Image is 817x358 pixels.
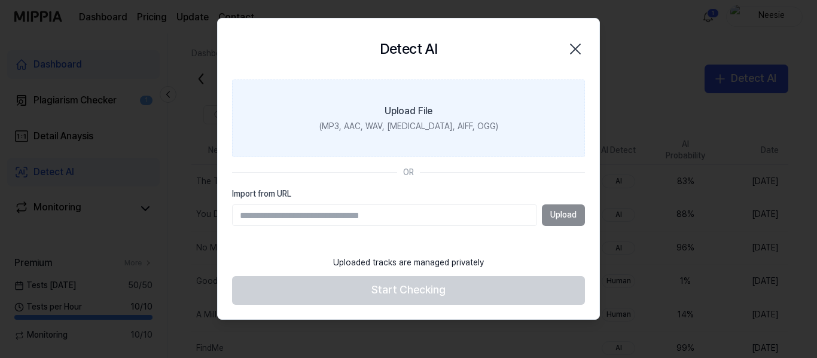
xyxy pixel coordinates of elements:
label: Import from URL [232,188,585,200]
div: (MP3, AAC, WAV, [MEDICAL_DATA], AIFF, OGG) [319,121,498,133]
h2: Detect AI [380,38,438,60]
div: Upload File [385,104,432,118]
div: OR [403,167,414,179]
div: Uploaded tracks are managed privately [326,250,491,276]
